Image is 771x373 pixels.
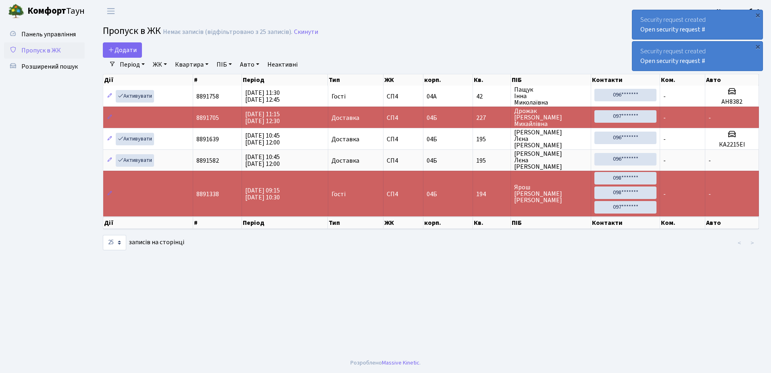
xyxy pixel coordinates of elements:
[108,46,137,54] span: Додати
[387,191,420,197] span: СП4
[103,235,126,250] select: записів на сторінці
[163,28,292,36] div: Немає записів (відфільтровано з 25 записів).
[245,110,280,126] span: [DATE] 11:15 [DATE] 12:30
[660,217,705,229] th: Ком.
[331,115,359,121] span: Доставка
[101,4,121,18] button: Переключити навігацію
[476,157,507,164] span: 195
[245,131,280,147] span: [DATE] 10:45 [DATE] 12:00
[196,113,219,122] span: 8891705
[116,133,154,145] a: Активувати
[640,57,705,65] a: Open security request #
[632,10,763,39] div: Security request created
[196,156,219,165] span: 8891582
[514,86,588,106] span: Пащук Інна Миколаївна
[4,59,85,75] a: Розширений пошук
[708,156,711,165] span: -
[423,74,473,86] th: корп.
[294,28,318,36] a: Скинути
[193,74,242,86] th: #
[331,136,359,142] span: Доставка
[116,154,154,167] a: Активувати
[717,7,761,16] b: Консьєрж б. 4.
[4,26,85,42] a: Панель управління
[382,358,419,367] a: Massive Kinetic
[237,58,263,71] a: Авто
[117,58,148,71] a: Період
[514,129,588,149] span: [PERSON_NAME] Лєна [PERSON_NAME]
[331,157,359,164] span: Доставка
[427,156,437,165] span: 04Б
[21,30,76,39] span: Панель управління
[514,184,588,203] span: Ярош [PERSON_NAME] [PERSON_NAME]
[196,135,219,144] span: 8891639
[476,115,507,121] span: 227
[632,42,763,71] div: Security request created
[476,191,507,197] span: 194
[754,42,762,50] div: ×
[196,92,219,101] span: 8891758
[663,113,666,122] span: -
[383,217,423,229] th: ЖК
[754,11,762,19] div: ×
[708,141,755,149] h5: КА2215ЕІ
[245,153,280,168] span: [DATE] 10:45 [DATE] 12:00
[242,74,328,86] th: Період
[663,135,666,144] span: -
[213,58,235,71] a: ПІБ
[383,74,423,86] th: ЖК
[103,235,184,250] label: записів на сторінці
[511,217,591,229] th: ПІБ
[640,25,705,34] a: Open security request #
[103,74,193,86] th: Дії
[514,108,588,127] span: Дрожак [PERSON_NAME] Михайлівна
[708,190,711,199] span: -
[103,24,161,38] span: Пропуск в ЖК
[705,217,759,229] th: Авто
[21,62,78,71] span: Розширений пошук
[245,186,280,202] span: [DATE] 09:15 [DATE] 10:30
[511,74,591,86] th: ПІБ
[331,191,346,197] span: Гості
[387,93,420,100] span: СП4
[245,88,280,104] span: [DATE] 11:30 [DATE] 12:45
[591,74,660,86] th: Контакти
[427,190,437,199] span: 04Б
[663,190,666,199] span: -
[8,3,24,19] img: logo.png
[331,93,346,100] span: Гості
[473,217,511,229] th: Кв.
[387,136,420,142] span: СП4
[116,90,154,103] a: Активувати
[705,74,759,86] th: Авто
[473,74,511,86] th: Кв.
[4,42,85,59] a: Пропуск в ЖК
[427,113,437,122] span: 04Б
[172,58,212,71] a: Квартира
[193,217,242,229] th: #
[27,4,85,18] span: Таун
[264,58,301,71] a: Неактивні
[708,113,711,122] span: -
[27,4,66,17] b: Комфорт
[476,136,507,142] span: 195
[350,358,421,367] div: Розроблено .
[21,46,61,55] span: Пропуск в ЖК
[328,217,383,229] th: Тип
[514,151,588,170] span: [PERSON_NAME] Лєна [PERSON_NAME]
[103,217,193,229] th: Дії
[196,190,219,199] span: 8891338
[427,135,437,144] span: 04Б
[423,217,473,229] th: корп.
[663,92,666,101] span: -
[717,6,761,16] a: Консьєрж б. 4.
[387,115,420,121] span: СП4
[387,157,420,164] span: СП4
[663,156,666,165] span: -
[328,74,383,86] th: Тип
[660,74,705,86] th: Ком.
[476,93,507,100] span: 42
[591,217,660,229] th: Контакти
[708,98,755,106] h5: АН8382
[427,92,437,101] span: 04А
